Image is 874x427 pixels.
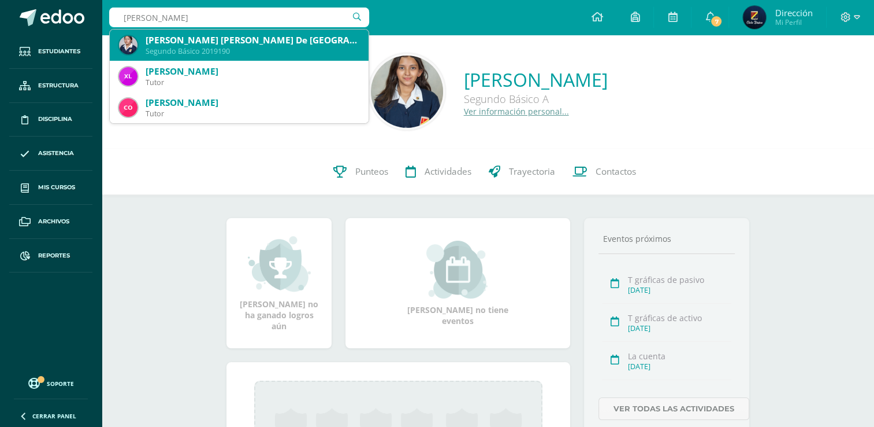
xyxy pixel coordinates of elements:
[32,412,76,420] span: Cerrar panel
[397,149,480,195] a: Actividades
[14,375,88,391] a: Soporte
[464,92,608,106] div: Segundo Básico A
[464,106,569,117] a: Ver información personal...
[146,78,359,87] div: Tutor
[109,8,369,27] input: Busca un usuario...
[146,34,359,46] div: [PERSON_NAME] [PERSON_NAME] De [GEOGRAPHIC_DATA]
[47,380,74,388] span: Soporte
[9,171,92,205] a: Mis cursos
[146,97,359,109] div: [PERSON_NAME]
[38,251,70,260] span: Reportes
[325,149,397,195] a: Punteos
[628,312,731,323] div: T gráficas de activo
[743,6,766,29] img: 0fb4cf2d5a8caa7c209baa70152fd11e.png
[775,17,812,27] span: Mi Perfil
[119,67,137,86] img: ac75baebcda9f5eff977fdc4c5b8dfb3.png
[355,165,388,178] span: Punteos
[400,241,516,326] div: [PERSON_NAME] no tiene eventos
[464,67,608,92] a: [PERSON_NAME]
[146,109,359,119] div: Tutor
[119,36,137,54] img: 90232e0ddadc96db9842c9adaf76bbaa.png
[9,103,92,137] a: Disciplina
[598,397,749,420] a: Ver todas las actividades
[596,165,636,178] span: Contactos
[371,56,443,128] img: 568cef070c49a54e1d84aa7a079b5c18.png
[38,149,74,158] span: Asistencia
[248,235,311,293] img: achievement_small.png
[425,165,471,178] span: Actividades
[146,65,359,78] div: [PERSON_NAME]
[710,15,723,28] span: 7
[38,47,80,56] span: Estudiantes
[38,183,75,192] span: Mis cursos
[628,274,731,285] div: T gráficas de pasivo
[9,205,92,239] a: Archivos
[9,69,92,103] a: Estructura
[628,285,731,295] div: [DATE]
[564,149,645,195] a: Contactos
[480,149,564,195] a: Trayectoria
[628,323,731,333] div: [DATE]
[509,165,555,178] span: Trayectoria
[628,362,731,371] div: [DATE]
[9,35,92,69] a: Estudiantes
[119,98,137,117] img: b3be7f8e821af7a9581778511dda6a11.png
[9,239,92,273] a: Reportes
[146,46,359,56] div: Segundo Básico 2019190
[598,233,735,244] div: Eventos próximos
[38,115,72,124] span: Disciplina
[38,81,79,90] span: Estructura
[775,7,812,19] span: Dirección
[426,241,489,299] img: event_small.png
[38,217,69,226] span: Archivos
[628,351,731,362] div: La cuenta
[9,137,92,171] a: Asistencia
[238,235,320,332] div: [PERSON_NAME] no ha ganado logros aún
